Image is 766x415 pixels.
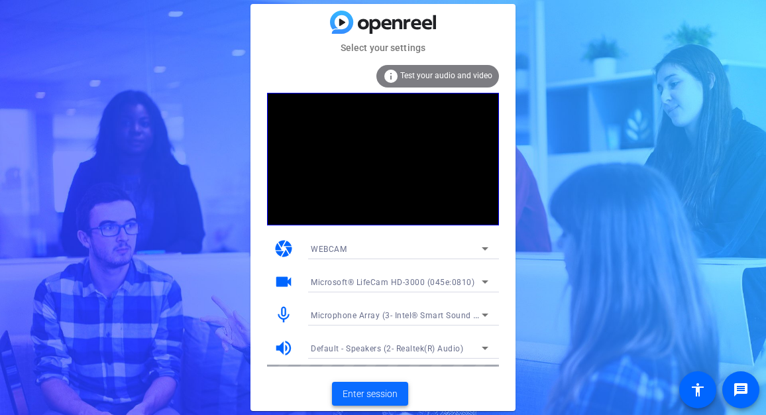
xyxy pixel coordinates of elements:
[311,278,474,287] span: Microsoft® LifeCam HD-3000 (045e:0810)
[400,71,492,80] span: Test your audio and video
[690,382,706,398] mat-icon: accessibility
[274,272,294,292] mat-icon: videocam
[383,68,399,84] mat-icon: info
[343,387,398,401] span: Enter session
[274,305,294,325] mat-icon: mic_none
[311,310,614,320] span: Microphone Array (3- Intel® Smart Sound Technology for Digital Microphones)
[250,40,516,55] mat-card-subtitle: Select your settings
[332,382,408,406] button: Enter session
[274,338,294,358] mat-icon: volume_up
[274,239,294,259] mat-icon: camera
[733,382,749,398] mat-icon: message
[311,344,463,353] span: Default - Speakers (2- Realtek(R) Audio)
[311,245,347,254] span: WEBCAM
[330,11,436,34] img: blue-gradient.svg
